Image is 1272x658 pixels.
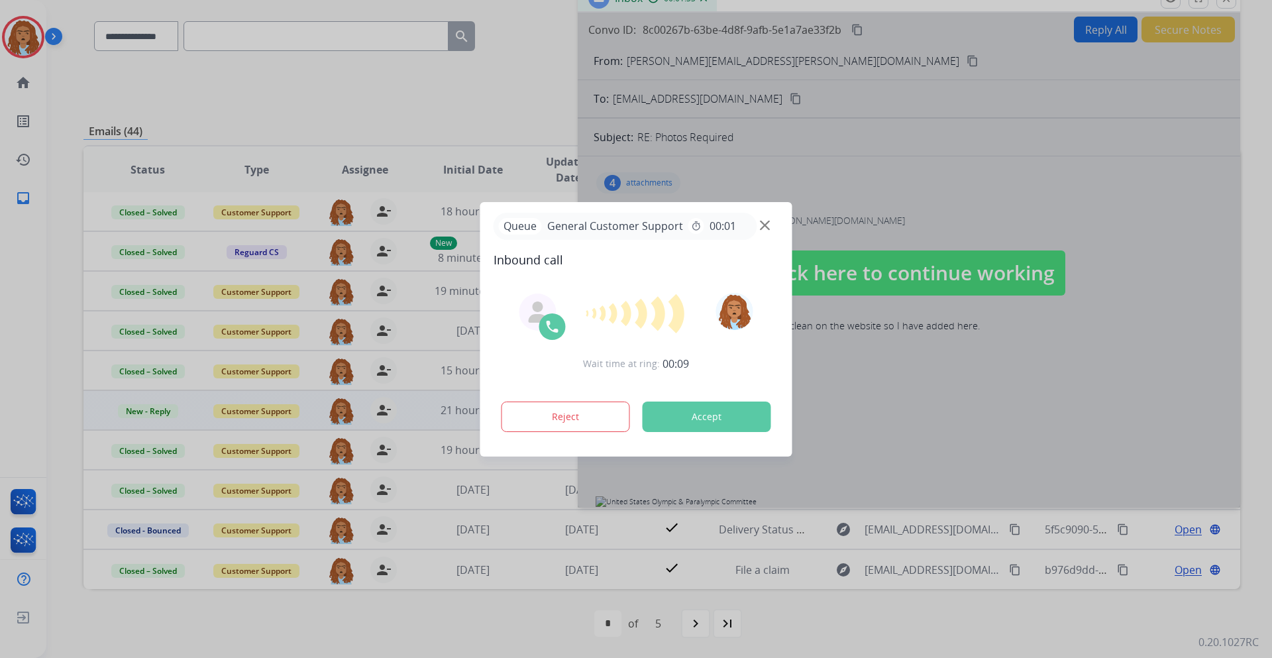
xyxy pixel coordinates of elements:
[545,319,560,335] img: call-icon
[502,402,630,432] button: Reject
[527,302,549,323] img: agent-avatar
[542,218,688,234] span: General Customer Support
[643,402,771,432] button: Accept
[710,218,736,234] span: 00:01
[499,218,542,235] p: Queue
[583,357,660,370] span: Wait time at ring:
[494,250,779,269] span: Inbound call
[715,293,753,330] img: avatar
[691,221,702,231] mat-icon: timer
[1198,634,1259,650] p: 0.20.1027RC
[760,220,770,230] img: close-button
[662,356,689,372] span: 00:09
